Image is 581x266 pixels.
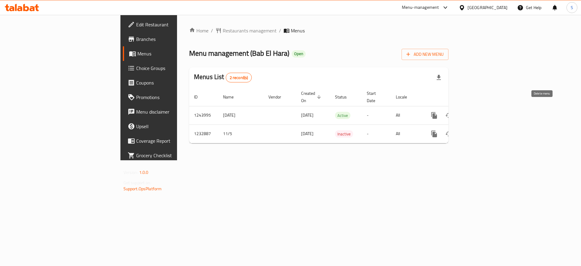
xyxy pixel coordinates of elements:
[367,90,384,104] span: Start Date
[441,127,456,141] button: Change Status
[136,79,213,86] span: Coupons
[301,111,313,119] span: [DATE]
[223,27,277,34] span: Restaurants management
[402,49,448,60] button: Add New Menu
[406,51,444,58] span: Add New Menu
[218,125,264,143] td: 11/5
[123,119,218,134] a: Upsell
[223,93,241,101] span: Name
[136,35,213,43] span: Branches
[123,105,218,119] a: Menu disclaimer
[432,70,446,85] div: Export file
[292,50,306,58] div: Open
[136,108,213,115] span: Menu disclaimer
[139,168,149,176] span: 1.0.0
[136,21,213,28] span: Edit Restaurant
[123,46,218,61] a: Menus
[226,75,252,81] span: 2 record(s)
[215,27,277,34] a: Restaurants management
[335,93,355,101] span: Status
[189,46,289,60] span: Menu management ( Bab El Hara )
[362,125,391,143] td: -
[391,125,422,143] td: All
[136,152,213,159] span: Grocery Checklist
[335,112,350,119] span: Active
[292,51,306,56] span: Open
[189,27,448,34] nav: breadcrumb
[468,4,507,11] div: [GEOGRAPHIC_DATA]
[194,72,252,82] h2: Menus List
[218,106,264,125] td: [DATE]
[422,88,490,106] th: Actions
[123,134,218,148] a: Coverage Report
[123,61,218,75] a: Choice Groups
[396,93,415,101] span: Locale
[571,4,573,11] span: S
[136,123,213,130] span: Upsell
[123,32,218,46] a: Branches
[136,94,213,101] span: Promotions
[194,93,205,101] span: ID
[427,127,441,141] button: more
[226,73,252,82] div: Total records count
[123,168,138,176] span: Version:
[136,137,213,145] span: Coverage Report
[136,65,213,72] span: Choice Groups
[137,50,213,57] span: Menus
[362,106,391,125] td: -
[335,131,353,138] span: Inactive
[335,130,353,138] div: Inactive
[427,108,441,123] button: more
[189,88,490,143] table: enhanced table
[391,106,422,125] td: All
[123,90,218,105] a: Promotions
[123,148,218,163] a: Grocery Checklist
[301,90,323,104] span: Created On
[291,27,305,34] span: Menus
[123,179,151,187] span: Get support on:
[123,75,218,90] a: Coupons
[279,27,281,34] li: /
[301,130,313,138] span: [DATE]
[268,93,289,101] span: Vendor
[123,17,218,32] a: Edit Restaurant
[123,185,162,193] a: Support.OpsPlatform
[402,4,439,11] div: Menu-management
